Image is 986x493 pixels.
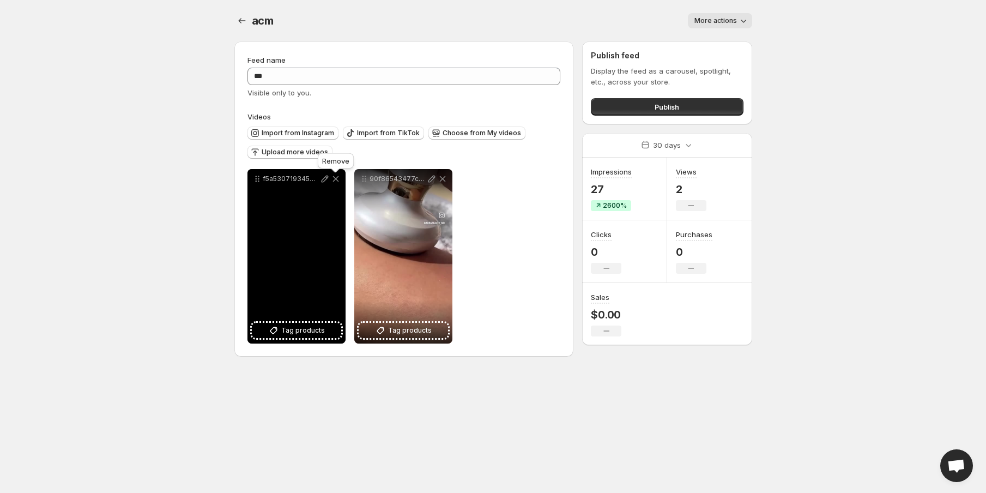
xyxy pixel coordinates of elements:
[591,65,743,87] p: Display the feed as a carousel, spotlight, etc., across your store.
[262,129,334,137] span: Import from Instagram
[357,129,420,137] span: Import from TikTok
[591,308,621,321] p: $0.00
[428,127,525,140] button: Choose from My videos
[591,292,609,303] h3: Sales
[591,183,632,196] p: 27
[676,245,712,258] p: 0
[354,169,452,344] div: 90f86543477c4dceb6219c4d8e456b74Tag products
[343,127,424,140] button: Import from TikTok
[591,50,743,61] h2: Publish feed
[247,88,311,97] span: Visible only to you.
[359,323,448,338] button: Tag products
[252,323,341,338] button: Tag products
[262,148,328,157] span: Upload more videos
[676,229,712,240] h3: Purchases
[234,13,250,28] button: Settings
[591,245,621,258] p: 0
[263,175,319,183] p: f5a5307193454dc7ad22fc741b57b30f
[247,169,346,344] div: f5a5307193454dc7ad22fc741b57b30fTag products
[591,98,743,116] button: Publish
[281,325,325,336] span: Tag products
[591,166,632,177] h3: Impressions
[694,16,737,25] span: More actions
[252,14,274,27] span: acm
[370,175,426,183] p: 90f86543477c4dceb6219c4d8e456b74
[247,112,271,121] span: Videos
[940,449,973,482] a: Open chat
[247,127,338,140] button: Import from Instagram
[676,183,706,196] p: 2
[688,13,752,28] button: More actions
[603,201,627,210] span: 2600%
[591,229,612,240] h3: Clicks
[655,101,679,112] span: Publish
[653,140,681,151] p: 30 days
[247,56,286,64] span: Feed name
[443,129,521,137] span: Choose from My videos
[247,146,332,159] button: Upload more videos
[676,166,697,177] h3: Views
[388,325,432,336] span: Tag products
